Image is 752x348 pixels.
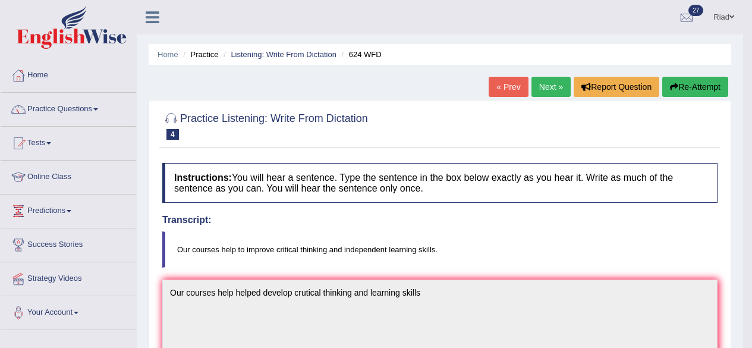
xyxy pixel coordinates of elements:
[531,77,571,97] a: Next »
[174,173,232,183] b: Instructions:
[1,161,136,190] a: Online Class
[489,77,528,97] a: « Prev
[574,77,659,97] button: Report Question
[1,195,136,224] a: Predictions
[231,50,336,59] a: Listening: Write From Dictation
[1,59,136,89] a: Home
[162,163,718,203] h4: You will hear a sentence. Type the sentence in the box below exactly as you hear it. Write as muc...
[1,127,136,156] a: Tests
[166,129,179,140] span: 4
[688,5,703,16] span: 27
[180,49,218,60] li: Practice
[158,50,178,59] a: Home
[662,77,728,97] button: Re-Attempt
[1,228,136,258] a: Success Stories
[162,215,718,225] h4: Transcript:
[162,231,718,268] blockquote: Our courses help to improve critical thinking and independent learning skills.
[1,296,136,326] a: Your Account
[1,262,136,292] a: Strategy Videos
[162,110,368,140] h2: Practice Listening: Write From Dictation
[1,93,136,123] a: Practice Questions
[339,49,382,60] li: 624 WFD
